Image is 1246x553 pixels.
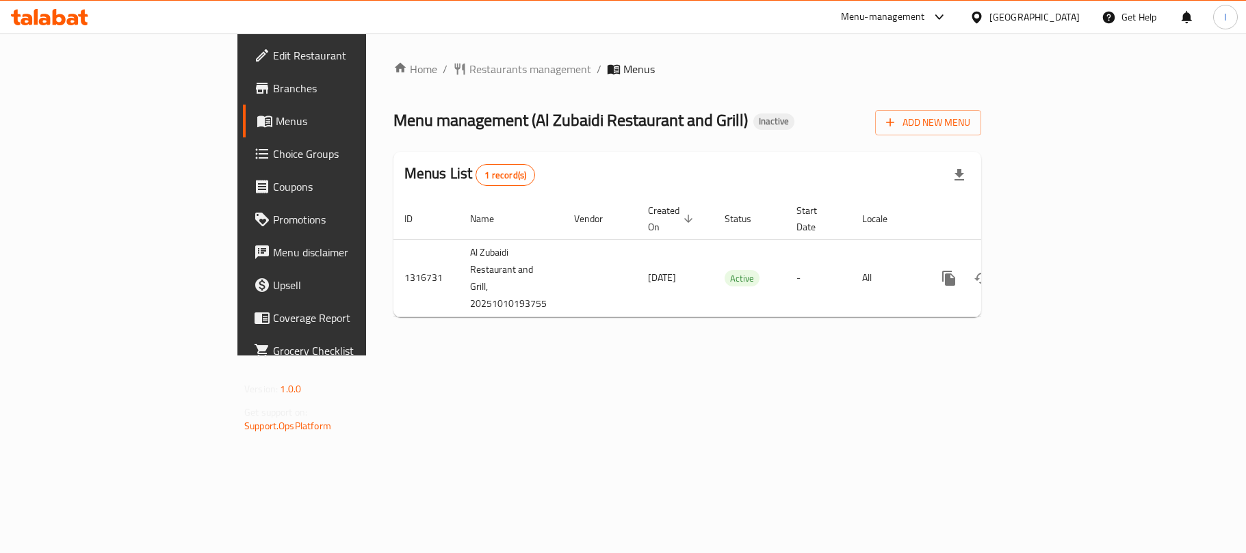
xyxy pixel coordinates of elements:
a: Edit Restaurant [243,39,445,72]
a: Choice Groups [243,137,445,170]
a: Branches [243,72,445,105]
a: Upsell [243,269,445,301]
h2: Menus List [404,163,535,186]
span: [DATE] [648,269,676,286]
li: / [597,61,601,77]
span: Upsell [273,277,434,293]
span: Choice Groups [273,146,434,162]
span: Name [470,211,512,227]
span: Coverage Report [273,310,434,326]
a: Menus [243,105,445,137]
span: Edit Restaurant [273,47,434,64]
span: 1 record(s) [476,169,534,182]
button: Change Status [965,262,998,295]
span: Branches [273,80,434,96]
span: Menus [623,61,655,77]
button: more [933,262,965,295]
div: Export file [943,159,976,191]
span: Promotions [273,211,434,228]
nav: breadcrumb [393,61,981,77]
a: Promotions [243,203,445,236]
table: enhanced table [393,198,1075,317]
div: Active [725,270,760,286]
span: l [1224,10,1226,25]
a: Coverage Report [243,301,445,334]
div: [GEOGRAPHIC_DATA] [989,10,1080,25]
th: Actions [922,198,1075,240]
span: ID [404,211,430,227]
span: Created On [648,202,697,235]
span: Menu management ( Al Zubaidi Restaurant and Grill ) [393,105,748,135]
span: Menus [276,113,434,129]
span: Version: [244,380,278,398]
span: Menu disclaimer [273,244,434,260]
span: Active [725,271,760,286]
span: Inactive [753,116,794,127]
span: 1.0.0 [280,380,301,398]
span: Start Date [796,202,835,235]
div: Total records count [476,164,535,186]
td: All [851,239,922,316]
span: Restaurants management [469,61,591,77]
span: Coupons [273,178,434,195]
span: Add New Menu [886,114,970,131]
a: Restaurants management [453,61,591,77]
span: Locale [862,211,905,227]
a: Coupons [243,170,445,203]
a: Support.OpsPlatform [244,417,331,435]
span: Grocery Checklist [273,342,434,359]
td: - [786,239,851,316]
a: Grocery Checklist [243,334,445,367]
a: Menu disclaimer [243,236,445,269]
span: Get support on: [244,403,307,421]
span: Status [725,211,769,227]
div: Inactive [753,113,794,130]
span: Vendor [574,211,621,227]
div: Menu-management [841,9,925,25]
td: Al Zubaidi Restaurant and Grill, 20251010193755 [459,239,563,316]
button: Add New Menu [875,110,981,135]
